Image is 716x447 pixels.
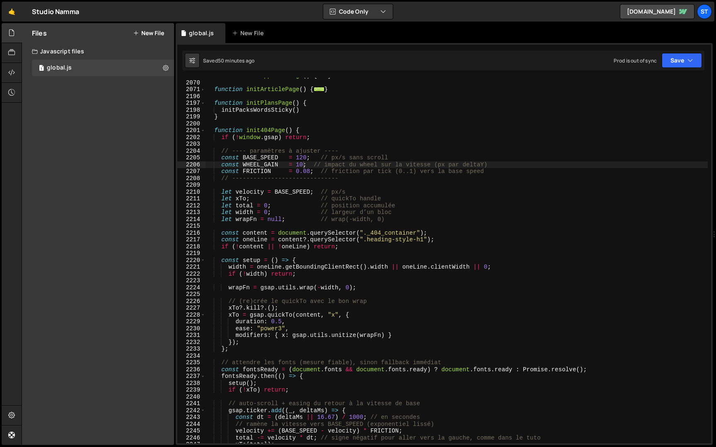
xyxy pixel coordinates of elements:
a: [DOMAIN_NAME] [620,4,694,19]
div: 2244 [177,421,206,428]
div: 2242 [177,407,206,414]
div: 2239 [177,387,206,394]
div: 2202 [177,134,206,141]
div: 2236 [177,366,206,373]
div: 2226 [177,298,206,305]
div: 2211 [177,195,206,202]
button: Save [662,53,702,68]
a: St [697,4,712,19]
div: 2209 [177,182,206,189]
div: 2231 [177,332,206,339]
div: 2217 [177,236,206,243]
div: Saved [203,57,254,64]
div: 2223 [177,277,206,284]
span: 1 [39,65,44,72]
div: 2241 [177,400,206,407]
div: 2196 [177,93,206,100]
div: Javascript files [22,43,174,60]
div: 2224 [177,284,206,291]
div: 2215 [177,223,206,230]
div: 2240 [177,394,206,401]
div: 2199 [177,113,206,120]
div: 2227 [177,305,206,312]
a: 🤙 [2,2,22,22]
div: 2212 [177,202,206,209]
div: 50 minutes ago [218,57,254,64]
div: Prod is out of sync [614,57,657,64]
div: 2198 [177,107,206,114]
div: 2228 [177,312,206,319]
div: 2221 [177,264,206,271]
div: 2219 [177,250,206,257]
div: 2197 [177,100,206,107]
div: 2203 [177,141,206,148]
div: 2218 [177,243,206,250]
button: Code Only [323,4,393,19]
div: 2210 [177,189,206,196]
div: 2214 [177,216,206,223]
div: 2233 [177,346,206,353]
div: 2238 [177,380,206,387]
div: Studio Namma [32,7,79,17]
div: 2220 [177,257,206,264]
div: 2237 [177,373,206,380]
div: 2205 [177,154,206,161]
div: 2070 [177,79,206,87]
div: 2222 [177,271,206,278]
div: 16482/44667.js [32,60,174,76]
div: 2235 [177,359,206,366]
span: ... [314,87,324,91]
div: 2246 [177,435,206,442]
div: New File [232,29,267,37]
div: 2208 [177,175,206,182]
div: 2232 [177,339,206,346]
div: global.js [189,29,214,37]
div: 2207 [177,168,206,175]
div: 2204 [177,148,206,155]
h2: Files [32,29,47,38]
button: New File [133,30,164,36]
div: 2071 [177,86,206,93]
div: 2230 [177,325,206,332]
div: 2201 [177,127,206,134]
div: 2234 [177,353,206,360]
div: 2245 [177,428,206,435]
div: global.js [47,64,72,72]
div: 2243 [177,414,206,421]
div: 2216 [177,230,206,237]
div: 2213 [177,209,206,216]
div: 2200 [177,120,206,127]
div: 2206 [177,161,206,168]
div: 2229 [177,318,206,325]
div: 2225 [177,291,206,298]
